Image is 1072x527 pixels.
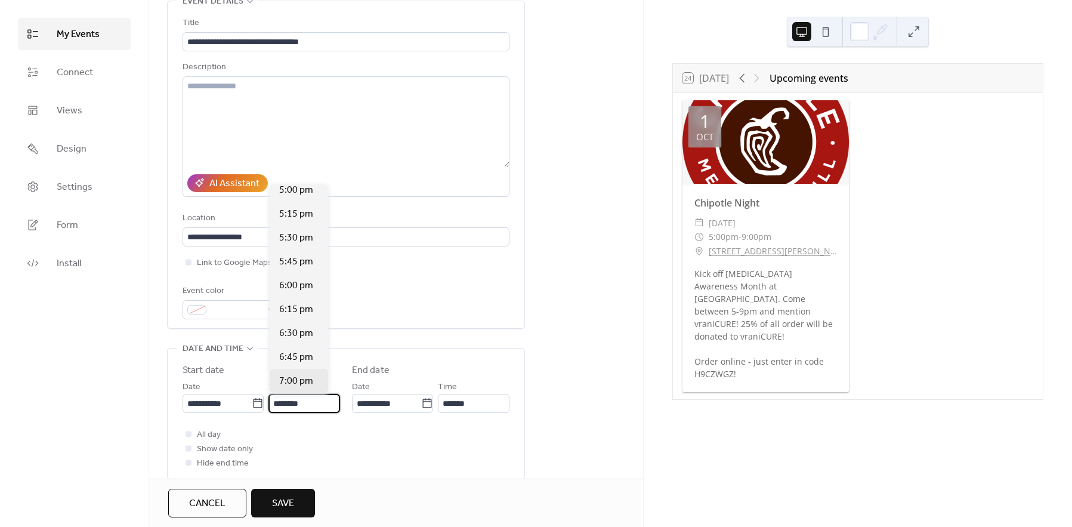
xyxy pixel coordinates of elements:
div: 1 [700,112,710,130]
a: Install [18,247,131,279]
span: 5:00 pm [279,183,313,198]
span: Date and time [183,342,243,356]
div: Oct [696,132,713,141]
span: My Events [57,27,100,42]
span: Install [57,257,81,271]
span: 7:00 pm [279,374,313,389]
div: Upcoming events [770,71,848,85]
span: Link to Google Maps [197,256,272,270]
span: Show date only [197,442,253,457]
span: Connect [57,66,93,80]
div: Kick off [MEDICAL_DATA] Awareness Month at [GEOGRAPHIC_DATA]. Come between 5-9pm and mention vran... [682,267,849,380]
span: Design [57,142,86,156]
span: Form [57,218,78,233]
button: Cancel [168,489,246,517]
span: 5:15 pm [279,207,313,221]
div: Description [183,60,507,75]
span: 6:15 pm [279,303,313,317]
span: 5:30 pm [279,231,313,245]
button: Save [251,489,315,517]
span: 6:45 pm [279,350,313,365]
span: 9:00pm [742,230,771,244]
div: Title [183,16,507,30]
span: 6:30 pm [279,326,313,341]
a: Connect [18,56,131,88]
span: [DATE] [709,216,736,230]
span: 5:00pm [709,230,739,244]
span: 6:00 pm [279,279,313,293]
div: End date [352,363,390,378]
span: Time [268,380,288,395]
a: Form [18,209,131,241]
div: Start date [183,363,224,378]
span: Date [352,380,370,395]
button: AI Assistant [187,174,268,192]
span: Hide end time [197,457,249,471]
div: Chipotle Night [682,196,849,210]
div: ​ [694,244,704,258]
span: Settings [57,180,92,195]
a: Settings [18,171,131,203]
span: Cancel [189,497,225,511]
span: Save [272,497,294,511]
a: Design [18,132,131,165]
div: ​ [694,216,704,230]
span: Time [438,380,457,395]
span: - [739,230,742,244]
div: AI Assistant [209,177,259,191]
div: Event color [183,284,278,298]
span: 5:45 pm [279,255,313,269]
a: My Events [18,18,131,50]
span: All day [197,428,221,442]
div: Location [183,211,507,226]
span: Views [57,104,82,118]
span: Date [183,380,200,395]
div: ​ [694,230,704,244]
a: [STREET_ADDRESS][PERSON_NAME] [709,244,837,258]
a: Views [18,94,131,127]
